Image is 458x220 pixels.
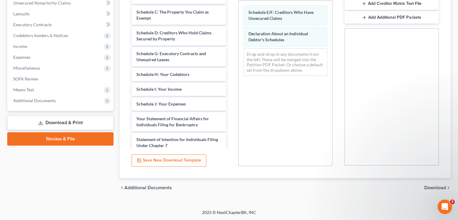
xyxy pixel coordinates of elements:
span: Schedule D: Creditors Who Hold Claims Secured by Property [136,30,211,41]
a: Lawsuits [8,8,114,19]
button: go back [4,2,15,14]
div: Drag-and-drop in any documents from the left. These will be merged into the Petition PDF Packet. ... [243,48,327,76]
a: Executory Contracts [8,19,114,30]
span: neutral face reaction [52,158,68,170]
iframe: Intercom live chat [438,200,452,214]
span: Additional Documents [124,185,172,190]
div: Close [106,2,117,13]
button: Save New Download Template [132,154,206,167]
a: chevron_left Additional Documents [120,185,172,190]
span: disappointed reaction [37,158,52,170]
a: Download & Print [7,116,114,130]
span: 😞 [40,158,49,170]
span: Means Test [13,87,34,92]
button: Add Additional PDF Packets [344,11,439,24]
span: Declaration About an Individual Debtor's Schedules [248,31,308,42]
span: 😐 [56,158,64,170]
button: Download chevron_right [424,185,451,190]
i: chevron_right [446,185,451,190]
span: 😃 [71,158,80,170]
a: SOFA Review [8,74,114,84]
span: Miscellaneous [13,65,40,71]
span: Expenses [13,55,30,60]
span: Statement of Intention for Individuals Filing Under Chapter 7 [136,137,218,148]
a: Review & File [7,132,114,146]
span: smiley reaction [68,158,84,170]
span: Download [424,185,446,190]
a: Open in help center [36,177,84,182]
button: Expand window [94,2,106,14]
span: Schedule J: Your Expenses [136,101,186,106]
span: 3 [450,200,455,204]
span: Additional Documents [13,98,56,103]
span: Executory Contracts [13,22,52,27]
span: Schedule H: Your Codebtors [136,72,189,77]
span: SOFA Review [13,76,38,81]
span: Schedule E/F: Creditors Who Have Unsecured Claims [248,10,313,21]
span: Schedule G: Executory Contracts and Unexpired Leases [136,51,206,62]
span: Lawsuits [13,11,30,16]
i: chevron_left [120,185,124,190]
span: Codebtors Insiders & Notices [13,33,68,38]
span: Income [13,44,27,49]
span: Unsecured Nonpriority Claims [13,0,71,5]
div: Did this answer your question? [7,152,113,158]
span: Schedule I: Your Income [136,86,182,92]
span: Schedule C: The Property You Claim as Exempt [136,9,209,20]
span: Your Statement of Financial Affairs for Individuals Filing for Bankruptcy [136,116,209,127]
